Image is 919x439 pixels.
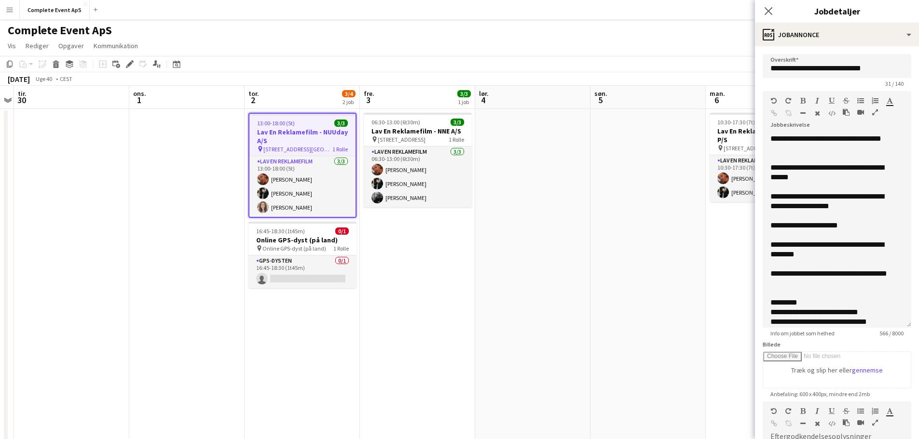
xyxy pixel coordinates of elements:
span: Rediger [26,41,49,50]
button: Gentag [785,407,792,415]
button: Tekstfarve [886,97,893,105]
button: Vandret linje [799,420,806,427]
div: Jobannonce [755,23,919,46]
span: 1 Rolle [332,146,348,153]
h3: Online GPS-dyst (på land) [248,236,357,244]
button: Uordnet liste [857,407,864,415]
span: 13:00-18:00 (5t) [257,120,295,127]
span: tor. [248,89,259,98]
span: Anbefaling: 600 x 400px, mindre end 2mb [763,390,878,398]
span: 3/3 [457,90,471,97]
button: Gentag [785,97,792,105]
button: HTML-kode [828,109,835,117]
button: Uordnet liste [857,97,864,105]
span: 1 Rolle [449,136,464,143]
app-job-card: 13:00-18:00 (5t)3/3Lav En Reklamefilm - NUUday A/S [STREET_ADDRESS][GEOGRAPHIC_DATA]1 RolleLav En... [248,113,357,218]
button: Indsæt video [857,108,864,116]
button: Gennemstreget [843,407,850,415]
span: [STREET_ADDRESS] [724,145,771,152]
h3: Jobdetaljer [755,5,919,17]
button: Fuld skærm [872,108,878,116]
button: Ryd formatering [814,109,821,117]
span: man. [710,89,725,98]
div: 1 job [458,98,470,106]
span: søn. [594,89,607,98]
button: Fuld skærm [872,419,878,426]
span: tir. [18,89,27,98]
button: Complete Event ApS [20,0,90,19]
button: Tekstfarve [886,407,893,415]
span: Info om jobbet som helhed [763,330,842,337]
span: Opgaver [58,41,84,50]
button: Kursiv [814,97,821,105]
span: 06:30-13:00 (6t30m) [371,119,420,126]
button: Kursiv [814,407,821,415]
span: 31 / 140 [878,80,911,87]
span: 30 [16,94,27,106]
span: 3/3 [334,120,348,127]
button: Vandret linje [799,109,806,117]
span: 566 / 8000 [872,330,911,337]
button: Ryd formatering [814,420,821,427]
button: Gennemstreget [843,97,850,105]
span: Uge 40 [32,75,56,82]
app-job-card: 16:45-18:30 (1t45m)0/1Online GPS-dyst (på land) Online GPS-dyst (på land)1 RolleGPS-dysten0/116:4... [248,222,357,288]
button: Ordnet liste [872,407,878,415]
button: Fortryd [770,407,777,415]
span: 1 [132,94,146,106]
a: Rediger [22,40,53,52]
button: HTML-kode [828,420,835,427]
span: Online GPS-dyst (på land) [262,245,326,252]
h3: Lav En Reklamefilm - NNE A/S [364,127,472,135]
button: Fed [799,407,806,415]
h1: Complete Event ApS [8,23,112,38]
h3: Lav En Reklamefilm - Fibia P/S [710,127,818,144]
span: [STREET_ADDRESS] [378,136,425,143]
span: 3/3 [451,119,464,126]
a: Opgaver [55,40,88,52]
span: 3 [362,94,374,106]
a: Vis [4,40,20,52]
app-card-role: Lav En Reklamefilm3/306:30-13:00 (6t30m)[PERSON_NAME][PERSON_NAME][PERSON_NAME] [364,146,472,207]
span: 10:30-17:30 (7t) [717,119,755,126]
span: Vis [8,41,16,50]
button: Sæt ind som almindelig tekst [843,108,850,116]
span: lør. [479,89,489,98]
button: Ordnet liste [872,97,878,105]
app-card-role: Lav En Reklamefilm3/313:00-18:00 (5t)[PERSON_NAME][PERSON_NAME][PERSON_NAME] [249,156,356,217]
span: Kommunikation [94,41,138,50]
app-card-role: GPS-dysten0/116:45-18:30 (1t45m) [248,255,357,288]
span: 3/4 [342,90,356,97]
app-card-role: Lav En Reklamefilm2/210:30-17:30 (7t)[PERSON_NAME][PERSON_NAME] [710,155,818,202]
button: Understregning [828,97,835,105]
span: fre. [364,89,374,98]
div: 2 job [343,98,355,106]
span: 6 [708,94,725,106]
div: CEST [60,75,72,82]
a: Kommunikation [90,40,142,52]
span: 2 [247,94,259,106]
button: Sæt ind som almindelig tekst [843,419,850,426]
button: Indsæt video [857,419,864,426]
button: Fortryd [770,97,777,105]
button: Understregning [828,407,835,415]
span: 4 [478,94,489,106]
span: ons. [133,89,146,98]
app-job-card: 06:30-13:00 (6t30m)3/3Lav En Reklamefilm - NNE A/S [STREET_ADDRESS]1 RolleLav En Reklamefilm3/306... [364,113,472,207]
span: 0/1 [335,227,349,235]
h3: Lav En Reklamefilm - NUUday A/S [249,128,356,145]
app-job-card: 10:30-17:30 (7t)2/2Lav En Reklamefilm - Fibia P/S [STREET_ADDRESS]1 RolleLav En Reklamefilm2/210:... [710,113,818,202]
div: [DATE] [8,74,30,84]
span: 5 [593,94,607,106]
span: 16:45-18:30 (1t45m) [256,227,305,235]
span: 1 Rolle [333,245,349,252]
button: Fed [799,97,806,105]
span: [STREET_ADDRESS][GEOGRAPHIC_DATA] [263,146,332,153]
